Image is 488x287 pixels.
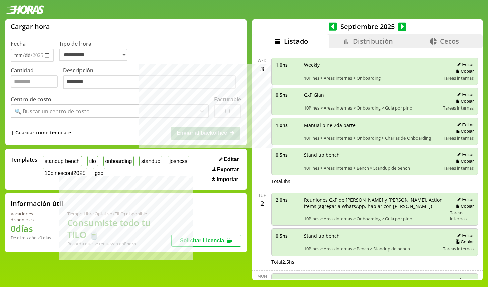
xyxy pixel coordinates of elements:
span: Editar [224,156,239,162]
span: + [11,129,15,137]
div: Wed [258,58,267,63]
div: Total 3 hs [271,178,478,184]
label: Facturable [214,96,241,103]
span: 10Pines > Areas internas > Onboarding > Guia por pino [304,216,445,222]
span: Tareas internas [443,75,474,81]
h1: 0 días [11,223,51,235]
button: Copiar [453,239,474,245]
span: Stand up bench [304,233,438,239]
div: 🔍 Buscar un centro de costo [15,107,90,115]
span: Stand up bench [304,152,438,158]
button: Editar [455,122,474,128]
span: 10Pines > Areas internas > Onboarding > Charlas de Onboarding [304,135,438,141]
button: Editar [455,233,474,238]
span: 10Pines > Areas internas > Onboarding > Guia por pino [304,105,438,111]
button: Editar [455,152,474,157]
span: Manual del pine. Carga de hs [304,277,438,284]
button: Editar [217,156,241,163]
button: joshcss [168,156,189,166]
span: 0.5 hs [276,233,299,239]
div: Recordá que se renuevan en [67,241,171,247]
button: Copiar [453,158,474,164]
span: Listado [284,37,308,46]
button: standup [139,156,162,166]
span: 0.5 hs [276,152,299,158]
span: Tareas internas [443,135,474,141]
div: Tiempo Libre Optativo (TiLO) disponible [67,211,171,217]
button: gxp [93,168,105,178]
button: Solicitar Licencia [171,235,241,247]
label: Fecha [11,40,26,47]
button: 10pinesconf2025 [43,168,87,178]
div: De otros años: 0 días [11,235,51,241]
button: Editar [455,62,474,67]
span: 0.5 hs [276,92,299,98]
label: Descripción [63,67,241,91]
span: +Guardar como template [11,129,71,137]
span: Cecos [440,37,459,46]
button: Exportar [210,166,241,173]
span: Manual pine 2da parte [304,122,438,128]
button: Copiar [453,203,474,209]
label: Centro de costo [11,96,51,103]
span: Solicitar Licencia [180,238,224,243]
button: onboarding [103,156,134,166]
span: Tareas internas [450,210,474,222]
span: GxP Gian [304,92,438,98]
button: Editar [455,197,474,202]
span: 10Pines > Areas internas > Bench > Standup de bench [304,246,438,252]
span: 1.5 hs [276,277,299,284]
span: Tareas internas [443,165,474,171]
span: Septiembre 2025 [337,22,398,31]
div: Tue [258,193,266,198]
span: Tareas internas [443,246,474,252]
span: 10Pines > Areas internas > Onboarding [304,75,438,81]
button: Copiar [453,68,474,74]
button: Copiar [453,98,474,104]
label: Tipo de hora [59,40,133,62]
input: Cantidad [11,75,58,88]
button: standup bench [43,156,82,166]
b: Enero [124,241,136,247]
button: Editar [455,277,474,283]
span: Templates [11,156,37,163]
button: Editar [455,92,474,97]
div: Mon [257,273,267,279]
img: logotipo [5,5,44,14]
span: 2.0 hs [276,197,299,203]
span: 1.0 hs [276,122,299,128]
textarea: Descripción [63,75,236,89]
div: Total 2.5 hs [271,259,478,265]
select: Tipo de hora [59,49,127,61]
div: Vacaciones disponibles [11,211,51,223]
label: Cantidad [11,67,63,91]
div: scrollable content [252,48,483,279]
span: Importar [217,176,238,183]
span: Distribución [353,37,393,46]
h2: Información útil [11,199,63,208]
span: Weekly [304,62,438,68]
div: 2 [257,198,267,209]
span: Reuniones GxP de [PERSON_NAME] y [PERSON_NAME]. Action items (agregar a WhatsApp, hablar con [PER... [304,197,445,209]
span: 1.0 hs [276,62,299,68]
h1: Consumiste todo tu TiLO 🍵 [67,217,171,241]
span: Tareas internas [443,105,474,111]
button: tilo [87,156,98,166]
span: Exportar [217,167,239,173]
h1: Cargar hora [11,22,50,31]
div: 3 [257,63,267,74]
span: 10Pines > Areas internas > Bench > Standup de bench [304,165,438,171]
button: Copiar [453,128,474,134]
